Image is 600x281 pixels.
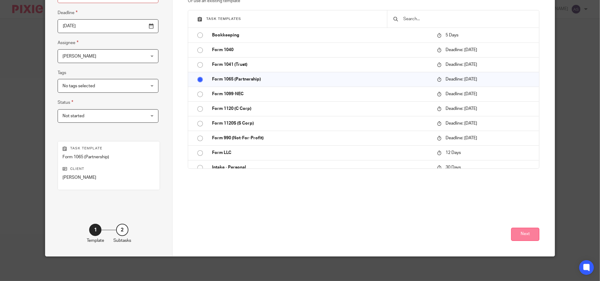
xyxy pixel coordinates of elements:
label: Status [58,99,73,106]
p: Form 1120S (S Corp) [212,120,431,126]
p: Form 1120 (C Corp) [212,106,431,112]
p: Intake - Personal [212,164,431,170]
div: 1 [89,224,101,236]
p: Form 1065 (Partnership) [212,76,431,82]
span: Deadline: [DATE] [446,77,477,81]
p: Subtasks [113,238,131,244]
span: 12 Days [446,151,461,155]
div: 2 [116,224,128,236]
span: 30 Days [446,165,461,170]
p: Form 1040 [212,47,431,53]
label: Tags [58,70,66,76]
span: Deadline: [DATE] [446,62,477,67]
p: Form 1041 (Trust) [212,62,431,68]
span: Task templates [206,17,241,21]
p: Template [87,238,104,244]
p: Form 990 (Not-For-Profit) [212,135,431,141]
button: Next [511,228,539,241]
p: Form LLC [212,150,431,156]
p: Form 1099-NEC [212,91,431,97]
span: Deadline: [DATE] [446,107,477,111]
span: 5 Days [446,33,458,37]
span: Not started [63,114,84,118]
span: Deadline: [DATE] [446,92,477,96]
span: No tags selected [63,84,95,88]
span: Deadline: [DATE] [446,136,477,140]
input: Search... [403,16,533,22]
label: Deadline [58,9,78,16]
span: [PERSON_NAME] [63,54,96,58]
input: Pick a date [58,19,158,33]
p: Task template [63,146,155,151]
span: Deadline: [DATE] [446,48,477,52]
p: Client [63,167,155,171]
label: Assignee [58,39,78,46]
p: [PERSON_NAME] [63,174,155,181]
p: Bookkeeping [212,32,431,38]
p: Form 1065 (Partnership) [63,154,155,160]
span: Deadline: [DATE] [446,121,477,126]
